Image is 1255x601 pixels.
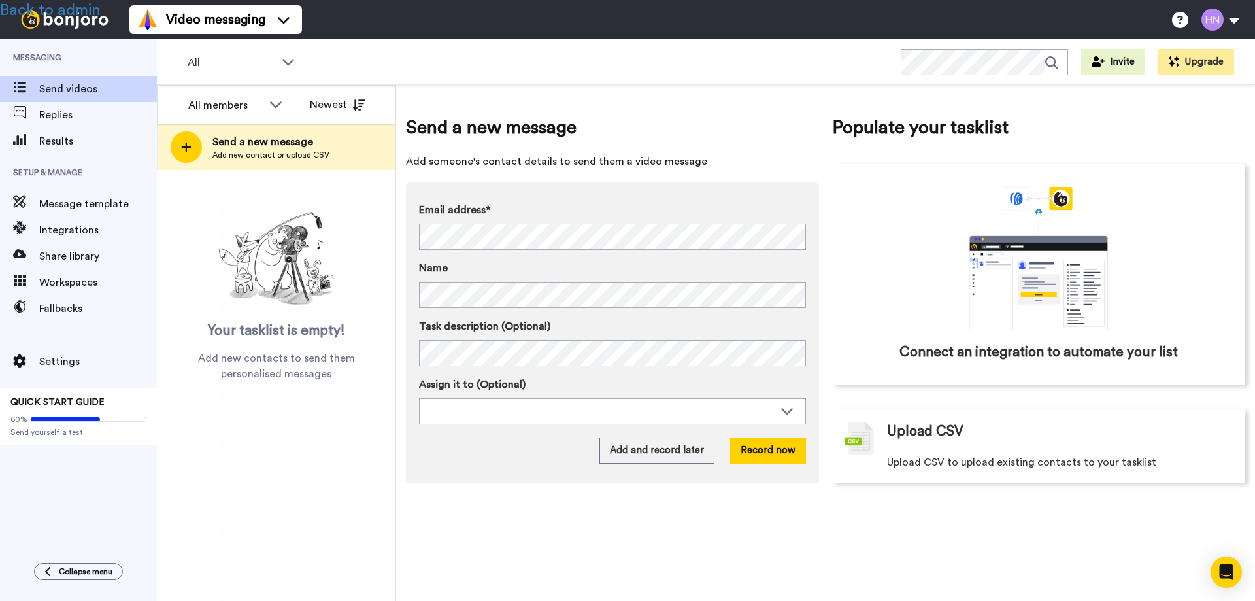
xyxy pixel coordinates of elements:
span: Name [419,260,448,276]
span: Upload CSV [887,422,963,441]
img: vm-color.svg [137,9,158,30]
span: Collapse menu [59,566,112,577]
button: Upgrade [1158,49,1234,75]
span: Workspaces [39,275,157,290]
span: Video messaging [166,10,265,29]
div: Open Intercom Messenger [1211,557,1242,588]
span: Add someone's contact details to send them a video message [406,154,819,169]
span: Your tasklist is empty! [208,321,345,341]
img: ready-set-action.png [211,207,342,311]
span: Fallbacks [39,301,157,317]
label: Assign it to (Optional) [419,377,806,392]
span: Results [39,133,157,149]
span: All [188,55,275,71]
span: Replies [39,107,157,123]
span: Send videos [39,81,157,97]
span: Send a new message [406,114,819,141]
div: animation [941,187,1137,330]
div: All members [188,97,263,113]
label: Task description (Optional) [419,318,806,334]
span: Populate your tasklist [832,114,1245,141]
button: Newest [300,92,375,118]
label: Email address* [419,202,806,218]
button: Collapse menu [34,563,123,580]
button: Record now [730,438,806,464]
span: QUICK START GUIDE [10,398,105,407]
span: Settings [39,354,157,369]
span: Share library [39,249,157,264]
span: Send yourself a test [10,427,146,438]
span: Add new contact or upload CSV [212,150,329,160]
button: Invite [1081,49,1145,75]
span: Send a new message [212,134,329,150]
span: 60% [10,414,27,424]
span: Upload CSV to upload existing contacts to your tasklist [887,455,1156,470]
span: Connect an integration to automate your list [899,343,1178,362]
span: Add new contacts to send them personalised messages [176,351,376,382]
button: Add and record later [599,438,714,464]
img: csv-grey.png [845,422,874,455]
span: Integrations [39,222,157,238]
span: Message template [39,196,157,212]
